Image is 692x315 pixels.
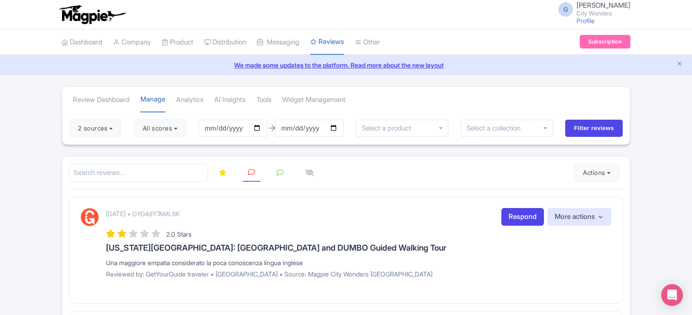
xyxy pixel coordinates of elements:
div: Una maggiore empatia considerato la poca conoscenza lingua inglese [106,258,611,267]
h3: [US_STATE][GEOGRAPHIC_DATA]: [GEOGRAPHIC_DATA] and DUMBO Guided Walking Tour [106,243,611,252]
img: logo-ab69f6fb50320c5b225c76a69d11143b.png [57,5,127,24]
input: Select a collection [466,124,527,132]
a: Company [113,30,151,55]
a: Manage [140,87,165,113]
a: Distribution [204,30,246,55]
p: [DATE] • GYG48Y7AML8K [106,209,180,218]
span: [PERSON_NAME] [577,1,630,10]
a: Review Dashboard [73,87,130,112]
button: More actions [548,208,611,226]
a: We made some updates to the platform. Read more about the new layout [5,60,687,70]
a: Analytics [176,87,203,112]
button: 2 sources [69,119,121,137]
a: Tools [256,87,271,112]
div: Open Intercom Messenger [661,284,683,306]
a: Profile [577,17,595,24]
p: Reviewed by: GetYourGuide traveler • [GEOGRAPHIC_DATA] • Source: Magpie City Wonders [GEOGRAPHIC_... [106,269,611,279]
a: G [PERSON_NAME] City Wonders [553,2,630,16]
input: Filter reviews [565,120,623,137]
input: Select a product [362,124,416,132]
button: Close announcement [676,59,683,70]
a: Dashboard [62,30,102,55]
span: G [558,2,573,17]
a: Other [355,30,380,55]
img: GetYourGuide Logo [81,208,99,226]
a: Widget Management [282,87,346,112]
input: Search reviews... [69,164,208,182]
a: AI Insights [214,87,245,112]
a: Subscription [580,35,630,48]
button: Actions [574,164,619,182]
a: Product [162,30,193,55]
a: Respond [501,208,544,226]
small: City Wonders [577,10,630,16]
a: Messaging [257,30,299,55]
button: All scores [134,119,186,137]
a: Reviews [310,29,344,55]
span: 2.0 Stars [166,230,192,238]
